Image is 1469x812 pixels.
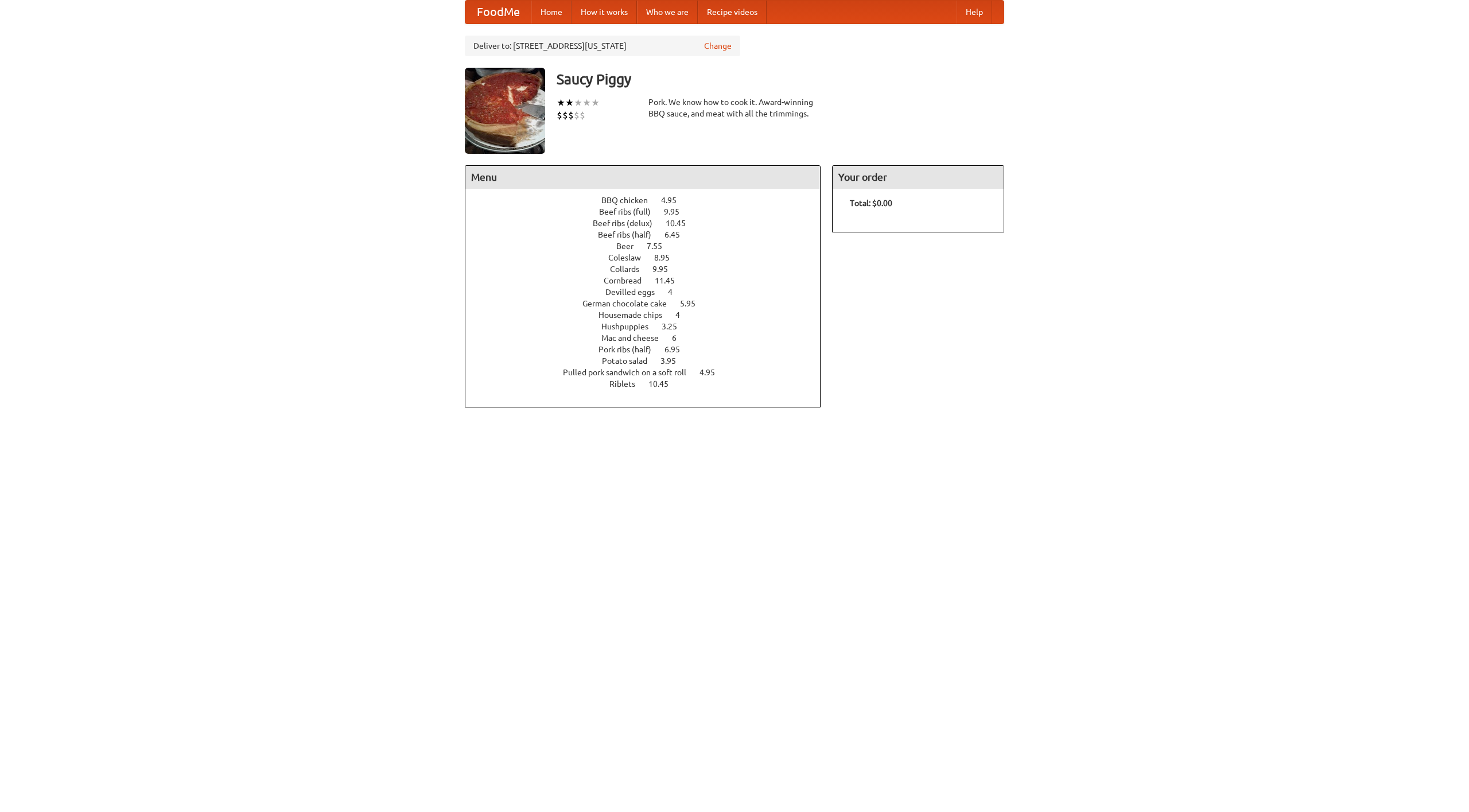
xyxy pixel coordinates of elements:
a: Beer 7.55 [616,242,683,251]
a: Change [704,40,732,52]
span: 10.45 [648,379,680,388]
span: 11.45 [655,276,686,285]
a: How it works [572,1,637,24]
span: 6.95 [664,345,691,354]
span: Hushpuppies [601,322,660,331]
span: 8.95 [654,253,681,262]
li: ★ [565,96,574,109]
span: Beef ribs (half) [598,230,663,239]
a: Potato salad 3.95 [602,356,697,366]
a: Hushpuppies 3.25 [601,322,698,331]
span: Riblets [609,379,647,388]
li: ★ [582,96,591,109]
span: 9.95 [652,265,679,274]
li: $ [574,109,580,122]
li: ★ [574,96,582,109]
span: Pulled pork sandwich on a soft roll [563,368,698,377]
a: Mac and cheese 6 [601,333,698,343]
span: Mac and cheese [601,333,670,343]
span: Potato salad [602,356,659,366]
li: $ [562,109,568,122]
a: Riblets 10.45 [609,379,690,388]
span: 4.95 [699,368,726,377]
span: 10.45 [666,219,697,228]
span: Housemade chips [599,310,674,320]
a: Devilled eggs 4 [605,287,694,297]
a: German chocolate cake 5.95 [582,299,717,308]
span: 9.95 [664,207,691,216]
span: 6 [672,333,688,343]
span: 3.95 [660,356,687,366]
a: Coleslaw 8.95 [608,253,691,262]
span: Coleslaw [608,253,652,262]
a: Who we are [637,1,698,24]
a: Beef ribs (half) 6.45 [598,230,701,239]
span: 4.95 [661,196,688,205]
span: Cornbread [604,276,653,285]
span: Beef ribs (full) [599,207,662,216]
li: ★ [557,96,565,109]
div: Deliver to: [STREET_ADDRESS][US_STATE] [465,36,740,56]
span: 4 [668,287,684,297]
span: Beer [616,242,645,251]
li: $ [557,109,562,122]
h3: Saucy Piggy [557,68,1004,91]
a: Collards 9.95 [610,265,689,274]
b: Total: $0.00 [850,199,892,208]
span: Pork ribs (half) [599,345,663,354]
a: Recipe videos [698,1,767,24]
li: $ [580,109,585,122]
span: 5.95 [680,299,707,308]
a: Beef ribs (full) 9.95 [599,207,701,216]
li: $ [568,109,574,122]
a: Housemade chips 4 [599,310,701,320]
span: Collards [610,265,651,274]
li: ★ [591,96,600,109]
a: Pork ribs (half) 6.95 [599,345,701,354]
span: 4 [675,310,691,320]
h4: Menu [465,166,820,189]
span: 3.25 [662,322,689,331]
a: FoodMe [465,1,531,24]
span: 6.45 [664,230,691,239]
a: Home [531,1,572,24]
span: BBQ chicken [601,196,659,205]
span: 7.55 [647,242,674,251]
span: German chocolate cake [582,299,678,308]
span: Devilled eggs [605,287,666,297]
div: Pork. We know how to cook it. Award-winning BBQ sauce, and meat with all the trimmings. [648,96,821,119]
a: Cornbread 11.45 [604,276,696,285]
h4: Your order [833,166,1004,189]
a: Pulled pork sandwich on a soft roll 4.95 [563,368,736,377]
a: Help [957,1,992,24]
span: Beef ribs (delux) [593,219,664,228]
a: BBQ chicken 4.95 [601,196,698,205]
img: angular.jpg [465,68,545,154]
a: Beef ribs (delux) 10.45 [593,219,707,228]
